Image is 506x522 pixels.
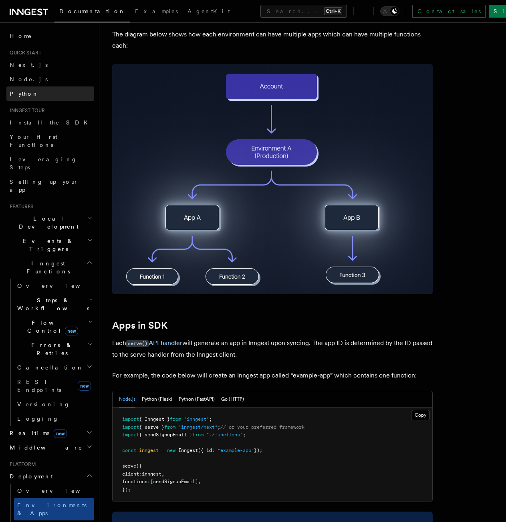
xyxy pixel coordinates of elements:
a: Versioning [14,397,94,412]
a: Python [6,86,94,101]
span: { serve } [139,424,164,430]
button: Steps & Workflows [14,293,94,315]
span: from [164,424,175,430]
span: ; [243,432,246,438]
a: REST Endpointsnew [14,375,94,397]
span: { Inngest } [139,416,170,422]
button: Deployment [6,469,94,484]
span: { sendSignupEmail } [139,432,192,438]
span: ; [218,424,220,430]
span: Platform [6,461,36,468]
a: serve()API handler [126,339,182,347]
span: functions [122,479,147,484]
button: Middleware [6,440,94,455]
span: import [122,432,139,438]
span: }); [254,448,262,453]
button: Inngest Functions [6,256,94,279]
span: "./functions" [206,432,243,438]
a: Setting up your app [6,175,94,197]
span: Setting up your app [10,179,79,193]
a: Environments & Apps [14,498,94,520]
p: For example, the code below will create an Inngest app called “example-app” which contains one fu... [112,370,433,381]
span: Steps & Workflows [14,296,89,312]
a: Your first Functions [6,130,94,152]
span: from [192,432,204,438]
span: Versioning [17,401,70,408]
span: Inngest tour [6,107,45,114]
a: Contact sales [412,5,486,18]
span: Inngest Functions [6,259,87,275]
span: Documentation [59,8,125,14]
span: Overview [17,488,100,494]
span: , [198,479,201,484]
span: : [139,471,142,477]
span: "inngest/next" [178,424,218,430]
img: Diagram showing multiple environments, each with various apps. Within these apps, there are numer... [112,64,433,294]
kbd: Ctrl+K [324,7,342,15]
span: : [212,448,215,453]
span: Errors & Retries [14,341,87,357]
a: AgentKit [183,2,235,22]
code: serve() [126,340,149,347]
span: Quick start [6,50,41,56]
p: Each will generate an app in Inngest upon syncing. The app ID is determined by the ID passed to t... [112,337,433,360]
span: new [65,327,78,335]
span: Deployment [6,472,53,480]
span: Node.js [10,76,48,82]
span: = [161,448,164,453]
a: Documentation [54,2,130,22]
span: "inngest" [184,416,209,422]
span: serve [122,463,136,469]
span: new [78,381,91,391]
span: const [122,448,136,453]
span: new [167,448,175,453]
span: Cancellation [14,363,83,371]
span: Realtime [6,429,67,437]
span: import [122,416,139,422]
a: Node.js [6,72,94,86]
button: Realtimenew [6,426,94,440]
button: Python (Flask) [142,391,172,408]
a: Logging [14,412,94,426]
span: Next.js [10,62,48,68]
span: Overview [17,283,100,289]
span: Python [10,90,39,97]
span: ; [209,416,212,422]
span: AgentKit [187,8,230,14]
a: Home [6,29,94,43]
button: Copy [411,410,430,420]
span: Install the SDK [10,119,93,126]
span: Environments & Apps [17,502,87,516]
span: // or your preferred framework [220,424,304,430]
span: Home [10,32,32,40]
span: Logging [17,416,59,422]
button: Node.js [119,391,135,408]
span: Events & Triggers [6,237,87,253]
span: Your first Functions [10,134,57,148]
span: : [147,479,150,484]
span: [sendSignupEmail] [150,479,198,484]
a: Apps in SDK [112,320,167,331]
span: from [170,416,181,422]
p: The diagram below shows how each environment can have multiple apps which can have multiple funct... [112,29,433,51]
button: Python (FastAPI) [179,391,215,408]
span: inngest [142,471,161,477]
a: Next.js [6,58,94,72]
span: }); [122,487,131,492]
button: Errors & Retries [14,338,94,360]
button: Local Development [6,211,94,234]
button: Toggle dark mode [380,6,399,16]
span: ({ [136,463,142,469]
button: Cancellation [14,360,94,375]
a: Install the SDK [6,115,94,130]
span: Leveraging Steps [10,156,77,171]
span: ({ id [198,448,212,453]
span: Inngest [178,448,198,453]
a: Leveraging Steps [6,152,94,175]
a: Examples [130,2,183,22]
span: inngest [139,448,159,453]
span: client [122,471,139,477]
button: Flow Controlnew [14,315,94,338]
span: import [122,424,139,430]
span: Features [6,203,33,210]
